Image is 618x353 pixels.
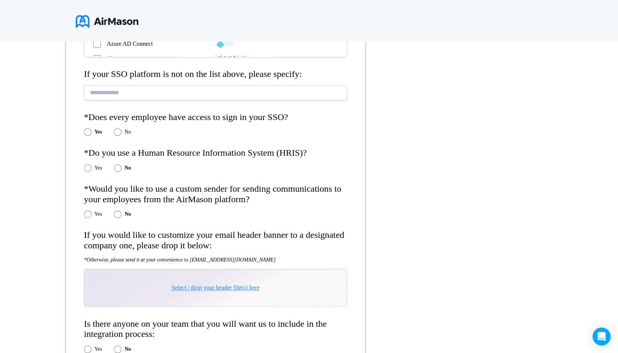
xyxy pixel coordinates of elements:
[84,184,347,204] h4: *Would you like to use a custom sender for sending communications to your employees from the AirM...
[124,165,131,171] label: No
[593,327,611,345] div: Open Intercom Messenger
[94,165,102,171] label: Yes
[84,319,347,339] h4: Is there anyone on your team that you will want us to include in the integration process:
[76,12,138,31] img: logo
[84,112,347,123] h4: *Does every employee have access to sign in your SSO?
[124,129,131,135] label: No
[94,211,102,217] label: Yes
[107,41,153,47] span: Azure AD Connect
[215,39,236,48] img: MS_ADFS
[84,257,347,263] h5: *Otherwise, please send it at your convenience to [EMAIL_ADDRESS][DOMAIN_NAME]
[84,230,347,251] h4: If you would like to customize your email header banner to a designated company one, please drop ...
[124,211,131,217] label: No
[93,55,101,63] input: Idaptive
[94,346,102,352] label: Yes
[124,346,131,352] label: No
[107,56,126,62] span: Idaptive
[172,284,260,291] span: Select / drop your header file(s) here
[84,69,347,80] h4: If your SSO platform is not on the list above, please specify:
[93,40,101,48] input: Azure AD Connect
[84,148,347,158] h4: *Do you use a Human Resource Information System (HRIS)?
[94,129,102,135] label: Yes
[215,54,247,63] img: Idaptive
